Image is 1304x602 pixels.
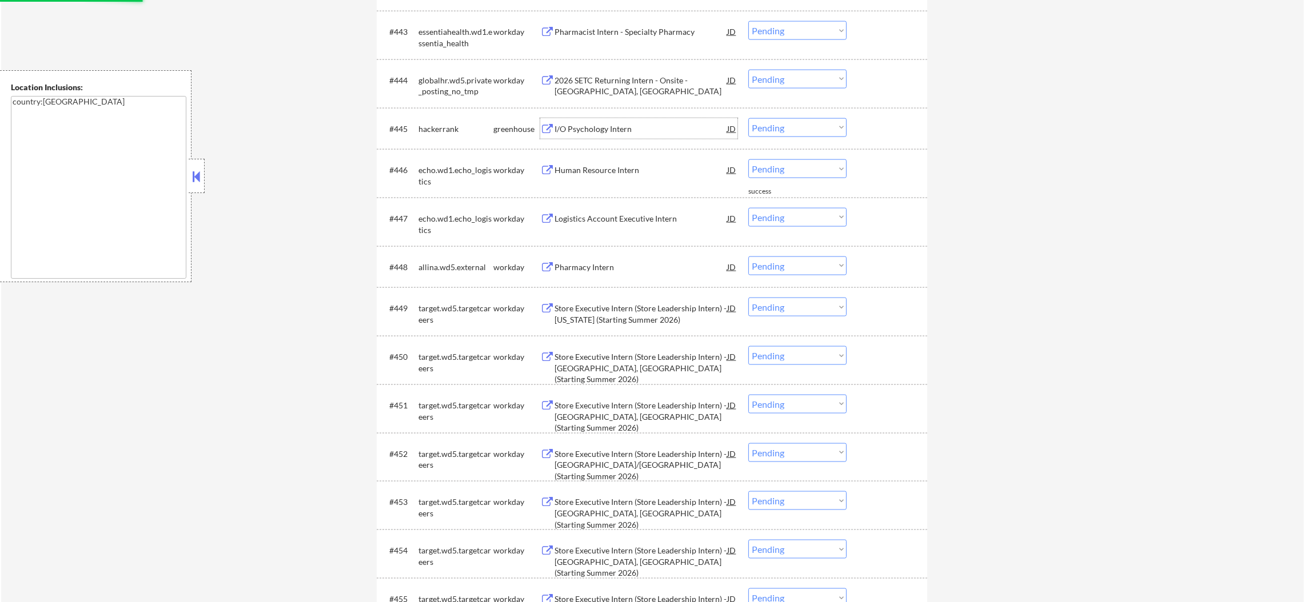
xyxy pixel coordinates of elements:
[389,164,409,176] div: #446
[726,118,737,139] div: JD
[493,213,540,224] div: workday
[555,545,727,579] div: Store Executive Intern (Store Leadership Intern) - [GEOGRAPHIC_DATA], [GEOGRAPHIC_DATA] (Starting...
[389,213,409,224] div: #447
[418,545,493,567] div: target.wd5.targetcareers
[726,346,737,367] div: JD
[726,70,737,90] div: JD
[418,26,493,49] div: essentiahealth.wd1.essentia_health
[418,164,493,187] div: echo.wd1.echo_logistics
[726,540,737,560] div: JD
[748,187,794,196] div: success
[555,75,727,97] div: 2026 SETC Returning Intern - Onsite - [GEOGRAPHIC_DATA], [GEOGRAPHIC_DATA]
[418,400,493,422] div: target.wd5.targetcareers
[389,496,409,508] div: #453
[555,213,727,224] div: Logistics Account Executive Intern
[389,303,409,314] div: #449
[418,262,493,273] div: allina.wd5.external
[389,26,409,38] div: #443
[555,262,727,273] div: Pharmacy Intern
[726,298,737,318] div: JD
[726,395,737,415] div: JD
[555,351,727,385] div: Store Executive Intern (Store Leadership Intern) - [GEOGRAPHIC_DATA], [GEOGRAPHIC_DATA] (Starting...
[555,448,727,482] div: Store Executive Intern (Store Leadership Intern) - [GEOGRAPHIC_DATA]/[GEOGRAPHIC_DATA] (Starting ...
[493,351,540,363] div: workday
[726,256,737,277] div: JD
[493,262,540,273] div: workday
[493,123,540,135] div: greenhouse
[726,21,737,42] div: JD
[389,351,409,363] div: #450
[493,26,540,38] div: workday
[389,545,409,556] div: #454
[418,213,493,235] div: echo.wd1.echo_logistics
[493,75,540,86] div: workday
[493,164,540,176] div: workday
[555,123,727,135] div: I/O Psychology Intern
[418,123,493,135] div: hackerrank
[493,400,540,411] div: workday
[555,26,727,38] div: Pharmacist Intern - Specialty Pharmacy
[726,208,737,228] div: JD
[493,545,540,556] div: workday
[389,75,409,86] div: #444
[555,496,727,530] div: Store Executive Intern (Store Leadership Intern) - [GEOGRAPHIC_DATA], [GEOGRAPHIC_DATA] (Starting...
[555,303,727,325] div: Store Executive Intern (Store Leadership Intern) - [US_STATE] (Starting Summer 2026)
[389,400,409,411] div: #451
[418,448,493,471] div: target.wd5.targetcareers
[493,303,540,314] div: workday
[418,303,493,325] div: target.wd5.targetcareers
[418,496,493,519] div: target.wd5.targetcareers
[493,448,540,460] div: workday
[726,443,737,464] div: JD
[389,448,409,460] div: #452
[555,400,727,434] div: Store Executive Intern (Store Leadership Intern) - [GEOGRAPHIC_DATA], [GEOGRAPHIC_DATA] (Starting...
[726,491,737,512] div: JD
[418,75,493,97] div: globalhr.wd5.private_posting_no_tmp
[11,82,187,93] div: Location Inclusions:
[493,496,540,508] div: workday
[418,351,493,374] div: target.wd5.targetcareers
[726,159,737,180] div: JD
[555,164,727,176] div: Human Resource Intern
[389,123,409,135] div: #445
[389,262,409,273] div: #448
